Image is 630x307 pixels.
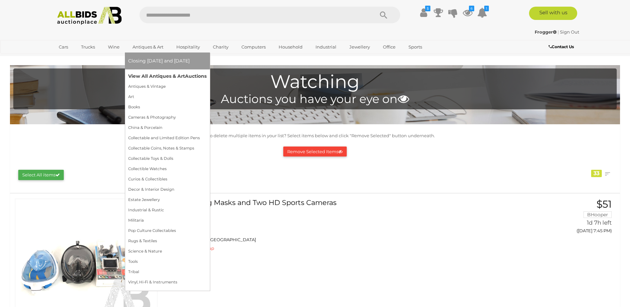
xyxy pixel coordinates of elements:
[77,42,99,52] a: Trucks
[591,170,602,177] div: 33
[477,7,487,19] a: 1
[104,42,124,52] a: Wine
[17,72,613,92] h1: Watching
[549,44,574,49] b: Contact Us
[484,6,489,11] i: 1
[469,6,474,11] i: 6
[274,42,307,52] a: Household
[596,198,612,210] span: $51
[463,7,473,19] a: 6
[13,132,617,140] p: Need to delete multiple items in your list? Select items below and click "Remove Selected" button...
[523,199,613,237] a: $51 BHooper 1d 7h left ([DATE] 7:45 PM)
[535,29,558,35] a: Frogger
[549,43,576,51] a: Contact Us
[167,199,513,220] a: Two Snorkling Masks and Two HD Sports Cameras 53982-20
[404,42,426,52] a: Sports
[54,52,110,63] a: [GEOGRAPHIC_DATA]
[54,42,72,52] a: Cars
[345,42,374,52] a: Jewellery
[379,42,400,52] a: Office
[560,29,579,35] a: Sign Out
[172,42,204,52] a: Hospitality
[535,29,557,35] strong: Frogger
[53,7,126,25] img: Allbids.com.au
[419,7,429,19] a: $
[529,7,577,20] a: Sell with us
[558,29,559,35] span: |
[18,170,64,180] button: Select All items
[283,147,347,157] button: Remove Selected Items
[237,42,270,52] a: Computers
[367,7,400,23] button: Search
[311,42,341,52] a: Industrial
[17,93,613,106] h4: Auctions you have your eye on
[209,42,233,52] a: Charity
[128,42,168,52] a: Antiques & Art
[425,6,430,11] i: $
